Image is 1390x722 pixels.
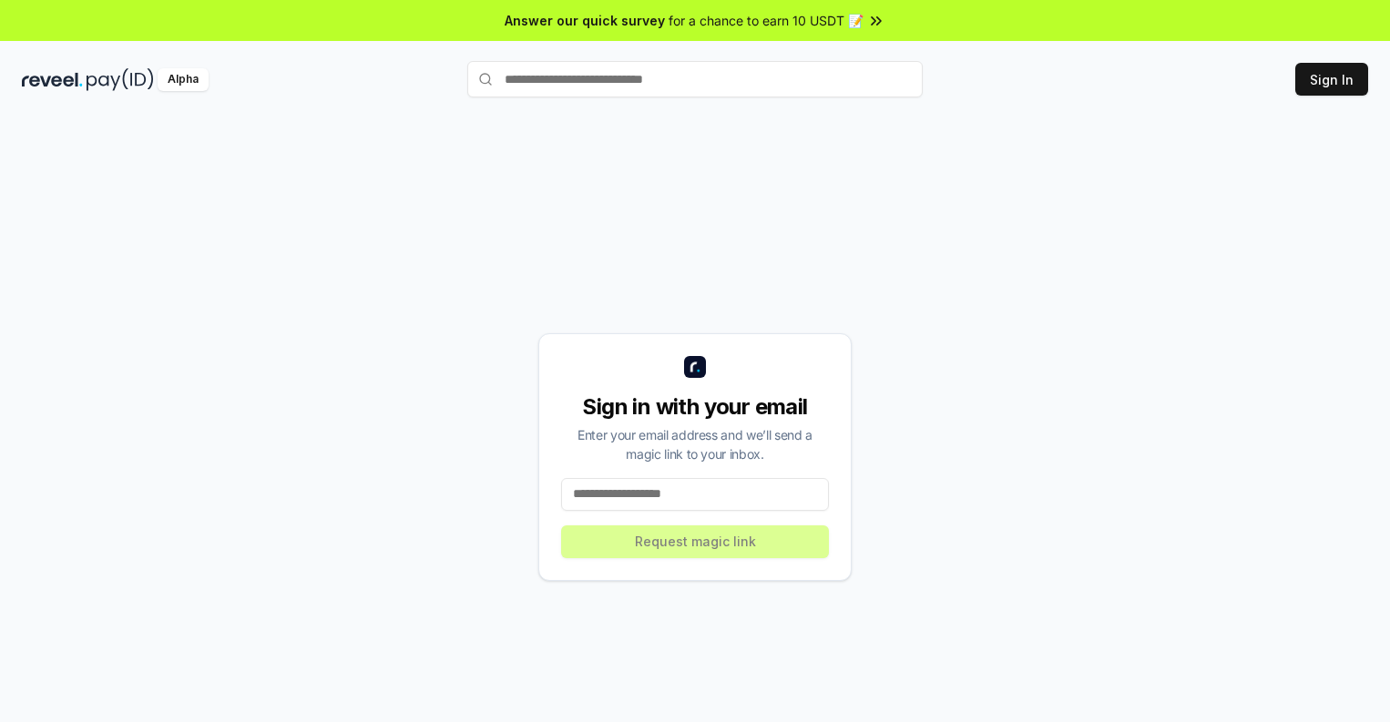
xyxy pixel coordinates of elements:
[158,68,209,91] div: Alpha
[1295,63,1368,96] button: Sign In
[669,11,864,30] span: for a chance to earn 10 USDT 📝
[561,425,829,463] div: Enter your email address and we’ll send a magic link to your inbox.
[87,68,154,91] img: pay_id
[561,392,829,422] div: Sign in with your email
[684,356,706,378] img: logo_small
[505,11,665,30] span: Answer our quick survey
[22,68,83,91] img: reveel_dark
